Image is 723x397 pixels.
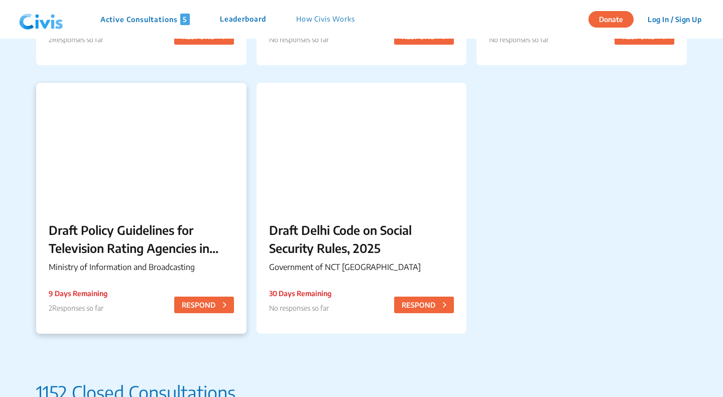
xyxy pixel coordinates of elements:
a: Draft Delhi Code on Social Security Rules, 2025Government of NCT [GEOGRAPHIC_DATA]30 Days Remaini... [257,83,467,334]
p: How Civis Works [296,14,355,25]
img: navlogo.png [15,5,67,35]
p: Ministry of Information and Broadcasting [49,261,234,273]
p: 2 [49,303,107,313]
span: Responses so far [52,35,103,44]
a: Draft Policy Guidelines for Television Rating Agencies in [GEOGRAPHIC_DATA]Ministry of Informatio... [36,83,247,334]
button: Log In / Sign Up [641,12,708,27]
button: Donate [588,11,634,28]
p: Draft Policy Guidelines for Television Rating Agencies in [GEOGRAPHIC_DATA] [49,221,234,257]
p: 30 Days Remaining [269,288,331,299]
span: 5 [180,14,190,25]
span: No responses so far [269,304,329,312]
p: 2 [49,34,113,45]
button: RESPOND [394,297,454,313]
p: Leaderboard [220,14,266,25]
span: No responses so far [269,35,329,44]
p: Active Consultations [100,14,190,25]
span: No responses so far [489,35,549,44]
p: 9 Days Remaining [49,288,107,299]
a: Donate [588,14,641,24]
span: Responses so far [52,304,103,312]
p: Government of NCT [GEOGRAPHIC_DATA] [269,261,454,273]
p: Draft Delhi Code on Social Security Rules, 2025 [269,221,454,257]
button: RESPOND [174,297,234,313]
